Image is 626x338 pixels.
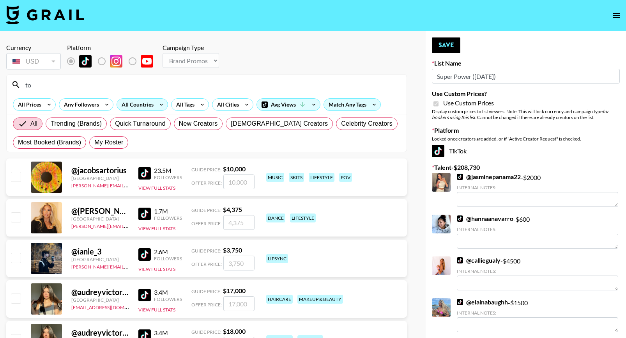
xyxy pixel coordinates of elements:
[339,173,352,182] div: pov
[154,296,182,302] div: Followers
[71,297,129,303] div: [GEOGRAPHIC_DATA]
[141,55,153,68] img: YouTube
[432,59,620,67] label: List Name
[71,222,224,229] a: [PERSON_NAME][EMAIL_ADDRESS][PERSON_NAME][DOMAIN_NAME]
[6,5,84,24] img: Grail Talent
[266,213,285,222] div: dance
[609,8,624,23] button: open drawer
[191,167,221,173] span: Guide Price:
[191,207,221,213] span: Guide Price:
[154,167,182,174] div: 23.5M
[71,303,150,310] a: [EMAIL_ADDRESS][DOMAIN_NAME]
[138,185,175,191] button: View Full Stats
[110,55,122,68] img: Instagram
[191,329,221,335] span: Guide Price:
[71,256,129,262] div: [GEOGRAPHIC_DATA]
[71,262,187,270] a: [PERSON_NAME][EMAIL_ADDRESS][DOMAIN_NAME]
[231,119,328,128] span: [DEMOGRAPHIC_DATA] Creators
[212,99,240,110] div: All Cities
[6,52,61,71] div: Currency is locked to USD
[432,109,609,120] em: for bookers using this list
[154,248,182,256] div: 2.6M
[138,167,151,180] img: TikTok
[154,329,182,337] div: 3.4M
[154,256,182,262] div: Followers
[191,248,221,254] span: Guide Price:
[432,164,620,171] label: Talent - $ 208,730
[457,256,618,290] div: - $ 4500
[191,302,222,308] span: Offer Price:
[30,119,37,128] span: All
[154,207,182,215] div: 1.7M
[21,78,402,91] input: Search by User Name
[163,44,219,52] div: Campaign Type
[457,299,463,305] img: TikTok
[191,221,222,226] span: Offer Price:
[457,310,618,316] div: Internal Notes:
[8,55,59,68] div: USD
[266,254,288,263] div: lipsync
[71,181,187,189] a: [PERSON_NAME][EMAIL_ADDRESS][DOMAIN_NAME]
[457,215,463,222] img: TikTok
[13,99,43,110] div: All Prices
[154,215,182,221] div: Followers
[51,119,102,128] span: Trending (Brands)
[71,216,129,222] div: [GEOGRAPHIC_DATA]
[223,206,242,213] strong: $ 4,375
[71,247,129,256] div: @ ianle_3
[79,55,92,68] img: TikTok
[67,53,159,69] div: List locked to TikTok.
[191,180,222,186] span: Offer Price:
[138,226,175,231] button: View Full Stats
[432,145,444,157] img: TikTok
[191,288,221,294] span: Guide Price:
[432,136,620,142] div: Locked once creators are added, or if "Active Creator Request" is checked.
[67,44,159,52] div: Platform
[223,287,246,294] strong: $ 17,000
[457,185,618,190] div: Internal Notes:
[457,215,513,222] a: @hannaanavarro
[266,295,293,304] div: haircare
[257,99,320,110] div: Avg Views
[457,268,618,274] div: Internal Notes:
[457,173,521,181] a: @jasminepanama22
[432,37,460,53] button: Save
[432,109,620,120] div: Display custom prices to list viewers. Note: This will lock currency and campaign type . Cannot b...
[457,215,618,249] div: - $ 600
[138,208,151,220] img: TikTok
[290,213,316,222] div: lifestyle
[71,328,129,338] div: @ audreyvictoria_
[154,288,182,296] div: 3.4M
[71,175,129,181] div: [GEOGRAPHIC_DATA]
[223,165,246,173] strong: $ 10,000
[71,165,129,175] div: @ jacobsartorius
[94,138,123,147] span: My Roster
[223,256,255,270] input: 3,750
[138,248,151,261] img: TikTok
[266,173,284,182] div: music
[223,174,255,189] input: 10,000
[138,307,175,313] button: View Full Stats
[191,261,222,267] span: Offer Price:
[457,256,500,264] a: @calliegualy
[59,99,101,110] div: Any Followers
[154,174,182,180] div: Followers
[457,173,618,207] div: - $ 2000
[71,206,129,216] div: @ [PERSON_NAME].[PERSON_NAME]
[172,99,196,110] div: All Tags
[138,266,175,272] button: View Full Stats
[115,119,166,128] span: Quick Turnaround
[443,99,494,107] span: Use Custom Prices
[432,90,620,98] label: Use Custom Prices?
[117,99,155,110] div: All Countries
[223,327,246,335] strong: $ 18,000
[18,138,81,147] span: Most Booked (Brands)
[341,119,393,128] span: Celebrity Creators
[223,246,242,254] strong: $ 3,750
[289,173,304,182] div: skits
[457,174,463,180] img: TikTok
[179,119,218,128] span: New Creators
[457,298,508,306] a: @elainabaughh
[432,145,620,157] div: TikTok
[71,287,129,297] div: @ audreyvictoria_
